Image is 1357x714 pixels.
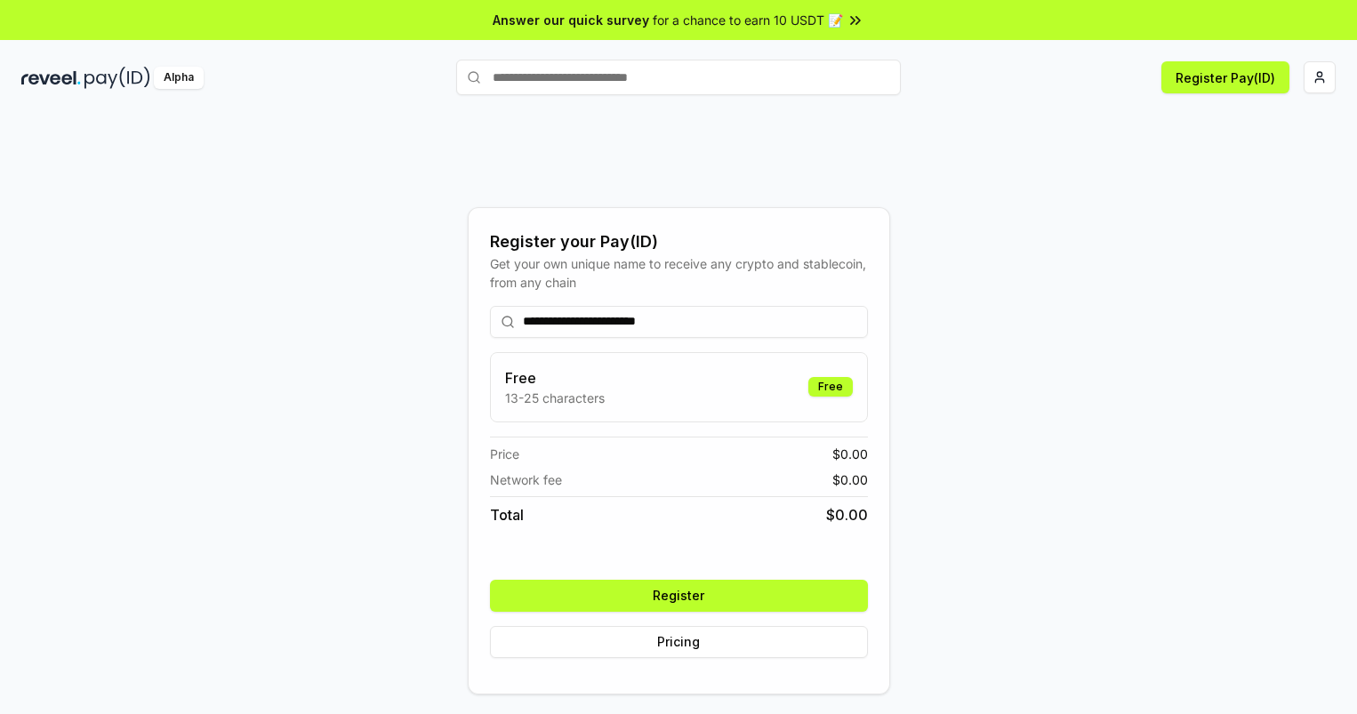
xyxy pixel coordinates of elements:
[808,377,853,397] div: Free
[490,445,519,463] span: Price
[832,470,868,489] span: $ 0.00
[1161,61,1289,93] button: Register Pay(ID)
[490,580,868,612] button: Register
[490,470,562,489] span: Network fee
[653,11,843,29] span: for a chance to earn 10 USDT 📝
[493,11,649,29] span: Answer our quick survey
[490,229,868,254] div: Register your Pay(ID)
[505,367,605,389] h3: Free
[490,504,524,525] span: Total
[490,626,868,658] button: Pricing
[21,67,81,89] img: reveel_dark
[832,445,868,463] span: $ 0.00
[490,254,868,292] div: Get your own unique name to receive any crypto and stablecoin, from any chain
[505,389,605,407] p: 13-25 characters
[826,504,868,525] span: $ 0.00
[154,67,204,89] div: Alpha
[84,67,150,89] img: pay_id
